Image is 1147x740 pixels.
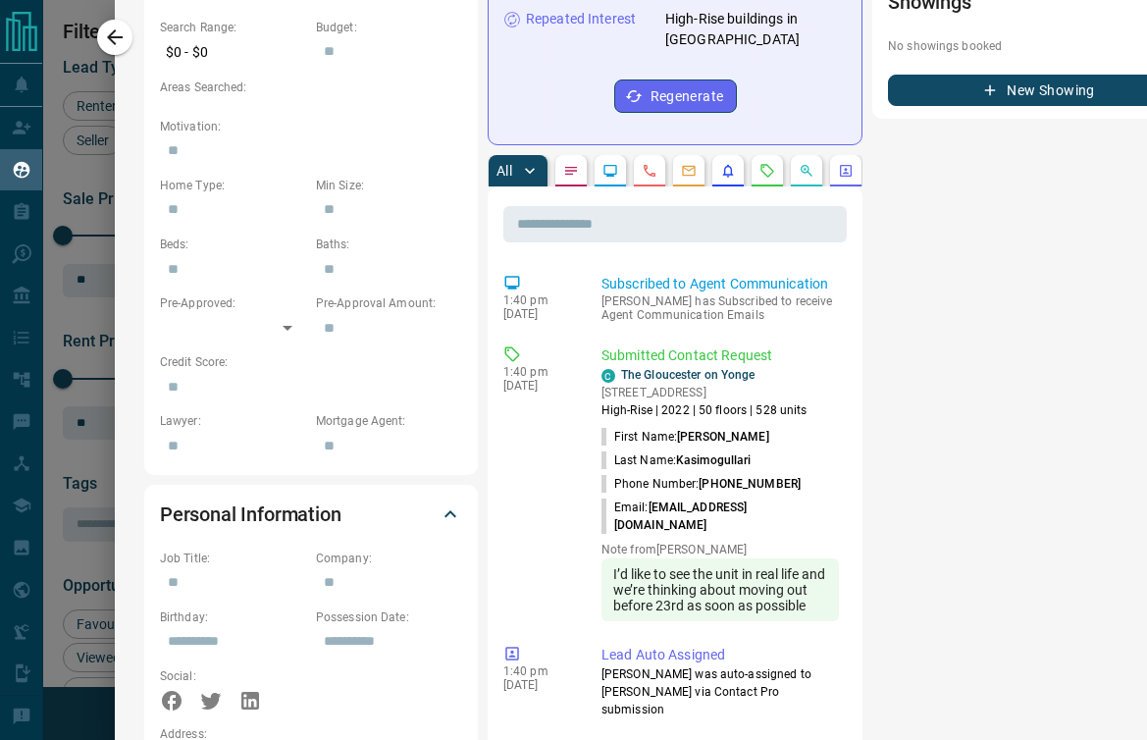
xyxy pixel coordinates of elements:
[601,384,808,401] p: [STREET_ADDRESS]
[601,294,839,322] p: [PERSON_NAME] has Subscribed to receive Agent Communication Emails
[160,236,306,253] p: Beds:
[160,79,462,96] p: Areas Searched:
[503,365,572,379] p: 1:40 pm
[601,499,839,534] p: Email:
[160,412,306,430] p: Lawyer:
[316,412,462,430] p: Mortgage Agent:
[642,163,657,179] svg: Calls
[601,475,801,493] p: Phone Number:
[676,453,751,467] span: Kasimogullari
[503,678,572,692] p: [DATE]
[614,501,747,532] span: [EMAIL_ADDRESS][DOMAIN_NAME]
[601,345,839,366] p: Submitted Contact Request
[601,401,808,419] p: High-Rise | 2022 | 50 floors | 528 units
[601,428,769,446] p: First Name:
[503,307,572,321] p: [DATE]
[677,430,768,444] span: [PERSON_NAME]
[316,177,462,194] p: Min Size:
[160,177,306,194] p: Home Type:
[316,550,462,567] p: Company:
[160,19,306,36] p: Search Range:
[526,9,636,29] p: Repeated Interest
[160,667,306,685] p: Social:
[160,499,341,530] h2: Personal Information
[160,550,306,567] p: Job Title:
[602,163,618,179] svg: Lead Browsing Activity
[699,477,801,491] span: [PHONE_NUMBER]
[614,79,737,113] button: Regenerate
[503,293,572,307] p: 1:40 pm
[503,379,572,393] p: [DATE]
[601,543,839,556] p: Note from [PERSON_NAME]
[601,645,839,665] p: Lead Auto Assigned
[160,608,306,626] p: Birthday:
[720,163,736,179] svg: Listing Alerts
[665,9,846,50] p: High-Rise buildings in [GEOGRAPHIC_DATA]
[160,294,306,312] p: Pre-Approved:
[601,274,839,294] p: Subscribed to Agent Communication
[160,36,306,69] p: $0 - $0
[681,163,697,179] svg: Emails
[601,665,839,718] p: [PERSON_NAME] was auto-assigned to [PERSON_NAME] via Contact Pro submission
[160,353,462,371] p: Credit Score:
[601,369,615,383] div: condos.ca
[838,163,854,179] svg: Agent Actions
[160,118,462,135] p: Motivation:
[799,163,814,179] svg: Opportunities
[316,236,462,253] p: Baths:
[563,163,579,179] svg: Notes
[496,164,512,178] p: All
[621,368,756,382] a: The Gloucester on Yonge
[503,664,572,678] p: 1:40 pm
[160,491,462,538] div: Personal Information
[316,294,462,312] p: Pre-Approval Amount:
[316,608,462,626] p: Possession Date:
[759,163,775,179] svg: Requests
[601,451,752,469] p: Last Name:
[316,19,462,36] p: Budget:
[601,558,839,621] div: I’d like to see the unit in real life and we’re thinking about moving out before 23rd as soon as ...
